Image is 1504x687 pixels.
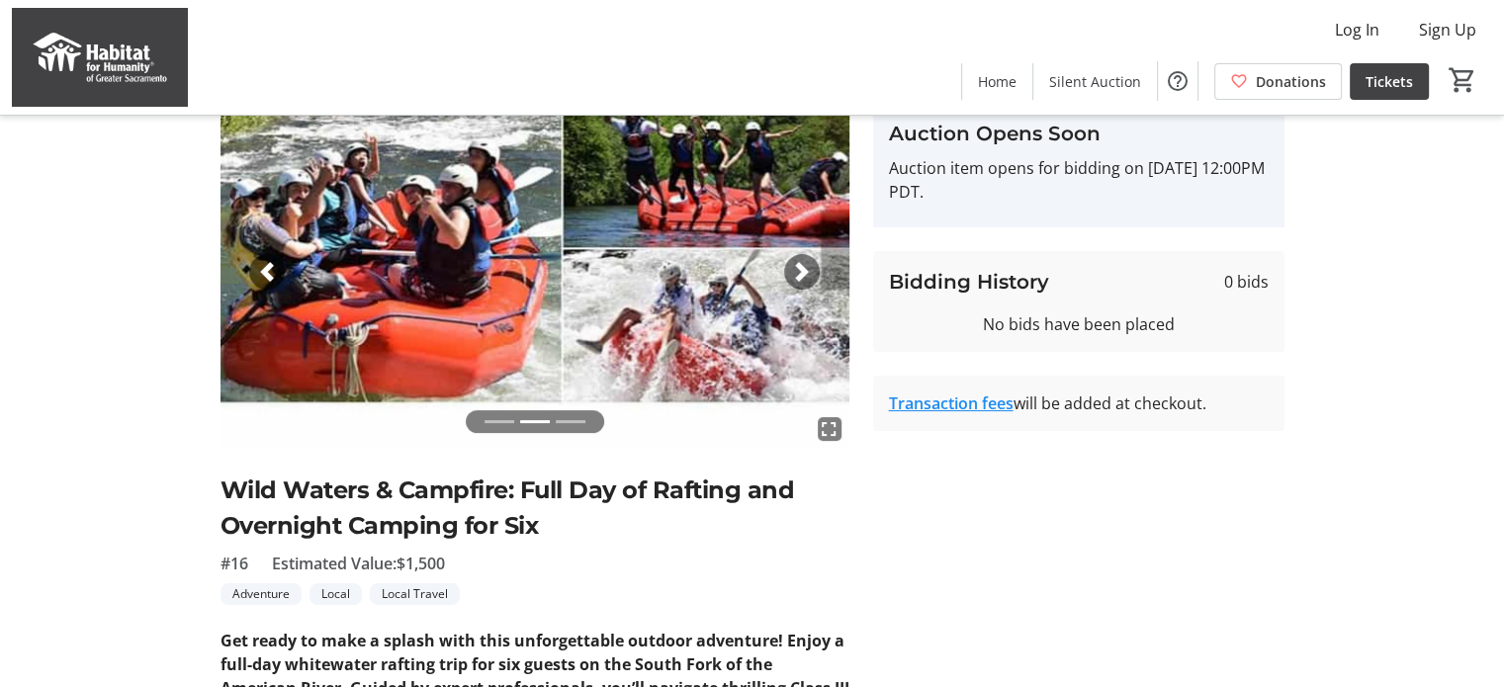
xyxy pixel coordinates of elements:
button: Cart [1445,62,1480,98]
span: Sign Up [1419,18,1476,42]
div: No bids have been placed [889,312,1269,336]
h3: Bidding History [889,267,1049,297]
h2: Wild Waters & Campfire: Full Day of Rafting and Overnight Camping for Six [221,472,849,544]
span: Donations [1256,71,1326,92]
span: Estimated Value: $1,500 [272,552,445,575]
tr-label-badge: Local Travel [370,583,460,605]
a: Tickets [1350,63,1429,100]
span: Log In [1335,18,1379,42]
img: Image [221,95,849,449]
span: 0 bids [1224,270,1269,294]
p: Auction item opens for bidding on [DATE] 12:00PM PDT. [889,156,1269,204]
a: Transaction fees [889,392,1014,414]
span: Home [978,71,1017,92]
tr-label-badge: Local [310,583,362,605]
button: Sign Up [1403,14,1492,45]
mat-icon: fullscreen [818,417,841,441]
h3: Auction Opens Soon [889,119,1269,148]
span: Silent Auction [1049,71,1141,92]
button: Help [1158,61,1197,101]
a: Home [962,63,1032,100]
span: #16 [221,552,248,575]
span: Tickets [1366,71,1413,92]
a: Donations [1214,63,1342,100]
button: Log In [1319,14,1395,45]
div: will be added at checkout. [889,391,1269,415]
img: Habitat for Humanity of Greater Sacramento's Logo [12,8,188,107]
tr-label-badge: Adventure [221,583,302,605]
a: Silent Auction [1033,63,1157,100]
